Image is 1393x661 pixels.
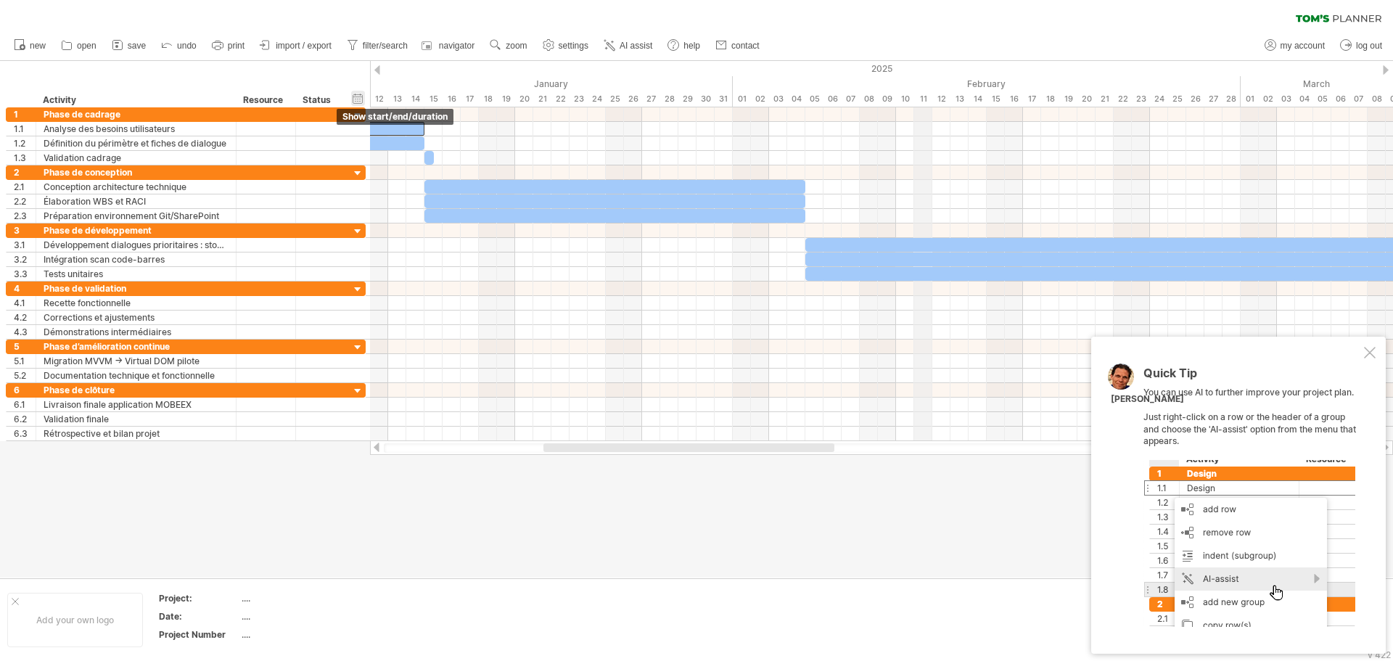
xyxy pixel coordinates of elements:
div: Wednesday, 5 February 2025 [805,91,823,107]
div: Monday, 20 January 2025 [515,91,533,107]
div: Phase de développement [44,223,229,237]
div: Saturday, 8 March 2025 [1368,91,1386,107]
a: import / export [256,36,336,55]
span: settings [559,41,588,51]
div: 2.2 [14,194,36,208]
div: Wednesday, 29 January 2025 [678,91,696,107]
div: v 422 [1368,649,1391,660]
div: Conception architecture technique [44,180,229,194]
div: 2.3 [14,209,36,223]
span: log out [1356,41,1382,51]
div: Thursday, 27 February 2025 [1204,91,1223,107]
div: Friday, 28 February 2025 [1223,91,1241,107]
span: new [30,41,46,51]
div: Tuesday, 4 February 2025 [787,91,805,107]
div: Sunday, 9 February 2025 [878,91,896,107]
div: 4 [14,282,36,295]
span: open [77,41,96,51]
div: Tests unitaires [44,267,229,281]
div: Thursday, 30 January 2025 [696,91,715,107]
div: Livraison finale application MOBEEX [44,398,229,411]
div: Tuesday, 4 March 2025 [1295,91,1313,107]
div: Documentation technique et fonctionnelle [44,369,229,382]
div: 4.1 [14,296,36,310]
span: zoom [506,41,527,51]
div: Wednesday, 26 February 2025 [1186,91,1204,107]
div: Phase de cadrage [44,107,229,121]
div: Définition du périmètre et fiches de dialogue [44,136,229,150]
span: my account [1281,41,1325,51]
div: Friday, 21 February 2025 [1096,91,1114,107]
div: Wednesday, 5 March 2025 [1313,91,1331,107]
div: Sunday, 2 February 2025 [751,91,769,107]
span: undo [177,41,197,51]
div: Phase de conception [44,165,229,179]
div: Thursday, 6 February 2025 [823,91,842,107]
div: Friday, 7 February 2025 [842,91,860,107]
div: 5 [14,340,36,353]
div: Saturday, 22 February 2025 [1114,91,1132,107]
div: Phase de clôture [44,383,229,397]
div: 6.1 [14,398,36,411]
div: [PERSON_NAME] [1111,393,1184,406]
div: Friday, 31 January 2025 [715,91,733,107]
div: Project: [159,592,239,604]
div: Recette fonctionnelle [44,296,229,310]
div: Thursday, 13 February 2025 [950,91,969,107]
div: Friday, 24 January 2025 [588,91,606,107]
div: Validation cadrage [44,151,229,165]
div: Resource [243,93,287,107]
a: navigator [419,36,479,55]
div: Thursday, 6 March 2025 [1331,91,1349,107]
div: Wednesday, 15 January 2025 [424,91,443,107]
a: my account [1261,36,1329,55]
div: Monday, 27 January 2025 [642,91,660,107]
div: Développement dialogues prioritaires : stock, réception, transfert [44,238,229,252]
a: new [10,36,50,55]
div: Monday, 17 February 2025 [1023,91,1041,107]
div: Thursday, 16 January 2025 [443,91,461,107]
div: Sunday, 23 February 2025 [1132,91,1150,107]
div: 2 [14,165,36,179]
div: 4.2 [14,311,36,324]
div: 2.1 [14,180,36,194]
div: 3.2 [14,253,36,266]
div: Validation finale [44,412,229,426]
div: Monday, 3 February 2025 [769,91,787,107]
div: 5.2 [14,369,36,382]
div: Wednesday, 12 February 2025 [932,91,950,107]
div: Sunday, 16 February 2025 [1005,91,1023,107]
div: .... [242,610,363,623]
div: 3 [14,223,36,237]
div: Analyse des besoins utilisateurs [44,122,229,136]
div: Tuesday, 28 January 2025 [660,91,678,107]
div: Monday, 3 March 2025 [1277,91,1295,107]
div: Préparation environnement Git/SharePoint [44,209,229,223]
div: Sunday, 2 March 2025 [1259,91,1277,107]
div: Saturday, 8 February 2025 [860,91,878,107]
div: Activity [43,93,228,107]
div: 3.1 [14,238,36,252]
span: contact [731,41,760,51]
div: Project Number [159,628,239,641]
div: Saturday, 15 February 2025 [987,91,1005,107]
div: Monday, 13 January 2025 [388,91,406,107]
div: Élaboration WBS et RACI [44,194,229,208]
span: save [128,41,146,51]
div: Rétrospective et bilan projet [44,427,229,440]
div: Wednesday, 22 January 2025 [551,91,570,107]
a: help [664,36,704,55]
div: .... [242,628,363,641]
div: 3.3 [14,267,36,281]
div: 4.3 [14,325,36,339]
div: 6.3 [14,427,36,440]
div: You can use AI to further improve your project plan. Just right-click on a row or the header of a... [1143,367,1361,627]
a: log out [1336,36,1386,55]
div: Tuesday, 25 February 2025 [1168,91,1186,107]
div: 1.2 [14,136,36,150]
a: filter/search [343,36,412,55]
div: Intégration scan code-barres [44,253,229,266]
div: Démonstrations intermédiaires [44,325,229,339]
div: Add your own logo [7,593,143,647]
span: navigator [439,41,474,51]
